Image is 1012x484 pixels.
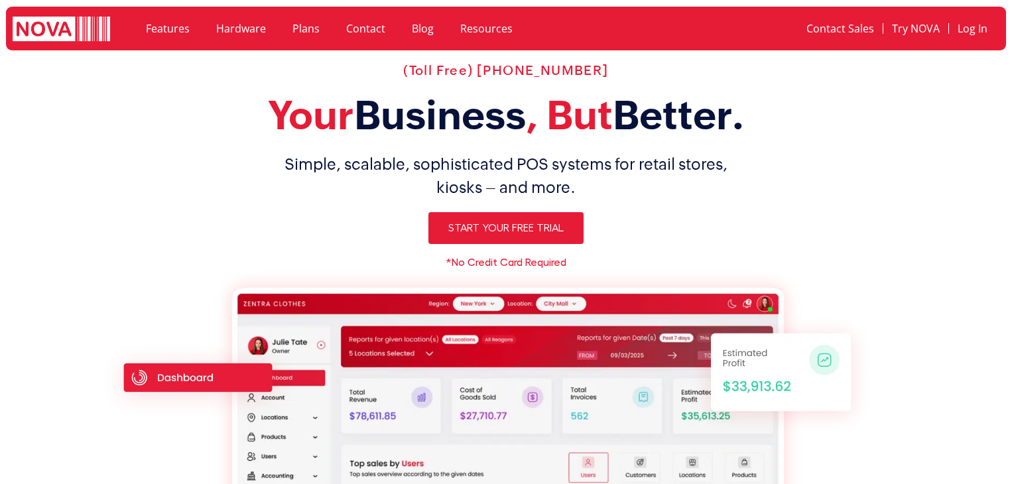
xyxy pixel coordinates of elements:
[710,13,996,44] nav: Menu
[94,152,918,199] h1: Simple, scalable, sophisticated POS systems for retail stores, kiosks – and more.
[399,13,447,44] a: Blog
[447,13,526,44] a: Resources
[133,13,696,44] nav: Menu
[133,13,203,44] a: Features
[949,13,996,44] a: Log In
[883,13,948,44] a: Try NOVA
[428,212,584,244] a: Start Your Free Trial
[798,13,883,44] a: Contact Sales
[203,13,279,44] a: Hardware
[279,13,333,44] a: Plans
[94,257,918,268] h6: *No Credit Card Required
[13,17,110,44] img: logo white
[354,92,526,138] span: Business
[94,91,918,139] h2: Your , But
[333,13,399,44] a: Contact
[94,62,918,78] h2: (Toll Free) [PHONE_NUMBER]
[448,223,564,233] span: Start Your Free Trial
[613,92,745,138] span: Better.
